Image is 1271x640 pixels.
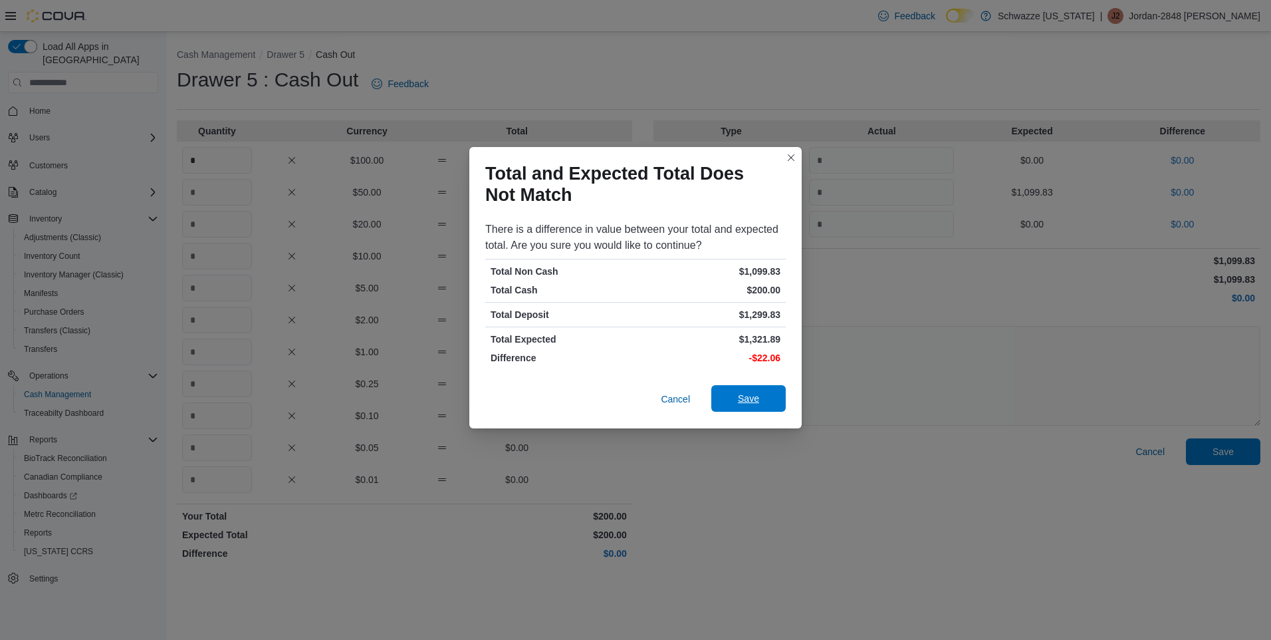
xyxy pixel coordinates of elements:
[638,283,780,297] p: $200.00
[638,308,780,321] p: $1,299.83
[491,308,633,321] p: Total Deposit
[738,392,759,405] span: Save
[783,150,799,166] button: Closes this modal window
[638,351,780,365] p: -$22.06
[638,333,780,346] p: $1,321.89
[491,283,633,297] p: Total Cash
[638,265,780,278] p: $1,099.83
[655,386,695,412] button: Cancel
[485,163,775,206] h1: Total and Expected Total Does Not Match
[711,385,786,412] button: Save
[491,333,633,346] p: Total Expected
[491,265,633,278] p: Total Non Cash
[485,222,786,253] div: There is a difference in value between your total and expected total. Are you sure you would like...
[661,393,690,406] span: Cancel
[491,351,633,365] p: Difference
